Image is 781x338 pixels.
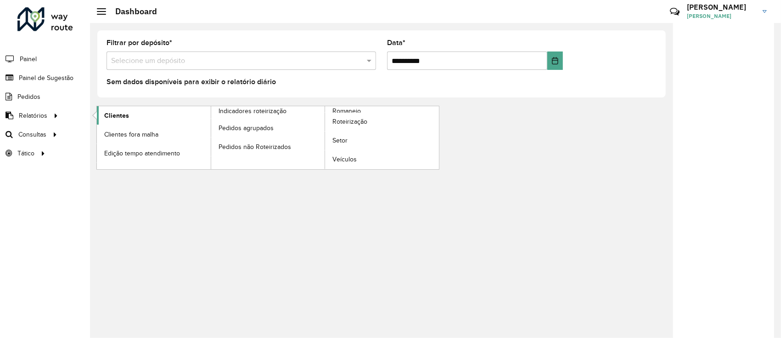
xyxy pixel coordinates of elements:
[19,111,47,120] span: Relatórios
[219,142,291,152] span: Pedidos não Roteirizados
[106,6,157,17] h2: Dashboard
[687,12,756,20] span: [PERSON_NAME]
[104,111,129,120] span: Clientes
[104,130,158,139] span: Clientes fora malha
[19,73,73,83] span: Painel de Sugestão
[687,3,756,11] h3: [PERSON_NAME]
[17,149,34,158] span: Tático
[104,149,180,158] span: Edição tempo atendimento
[387,37,405,48] label: Data
[211,119,325,137] a: Pedidos agrupados
[219,123,274,133] span: Pedidos agrupados
[325,132,439,150] a: Setor
[665,2,685,22] a: Contato Rápido
[20,54,37,64] span: Painel
[107,37,172,48] label: Filtrar por depósito
[547,52,563,70] button: Choose Date
[219,106,287,116] span: Indicadores roteirização
[332,117,367,126] span: Roteirização
[97,106,325,169] a: Indicadores roteirização
[332,136,348,145] span: Setor
[332,155,357,164] span: Veículos
[325,150,439,169] a: Veículos
[107,76,276,87] label: Sem dados disponíveis para exibir o relatório diário
[332,106,361,116] span: Romaneio
[325,113,439,131] a: Roteirização
[18,130,46,139] span: Consultas
[97,106,211,125] a: Clientes
[17,92,40,102] span: Pedidos
[211,137,325,156] a: Pedidos não Roteirizados
[211,106,439,169] a: Romaneio
[97,144,211,162] a: Edição tempo atendimento
[97,125,211,143] a: Clientes fora malha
